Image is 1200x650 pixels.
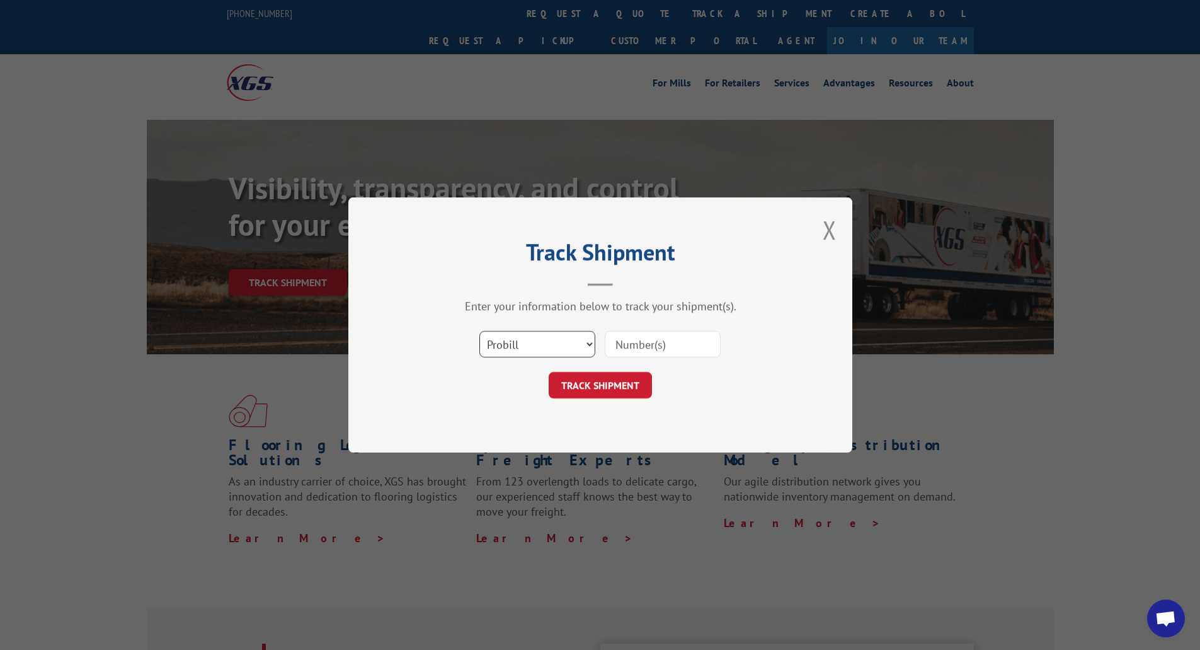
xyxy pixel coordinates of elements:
div: Open chat [1147,600,1185,637]
input: Number(s) [605,331,721,357]
button: Close modal [823,213,837,247]
h2: Track Shipment [411,243,789,267]
div: Enter your information below to track your shipment(s). [411,299,789,313]
button: TRACK SHIPMENT [549,372,652,398]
